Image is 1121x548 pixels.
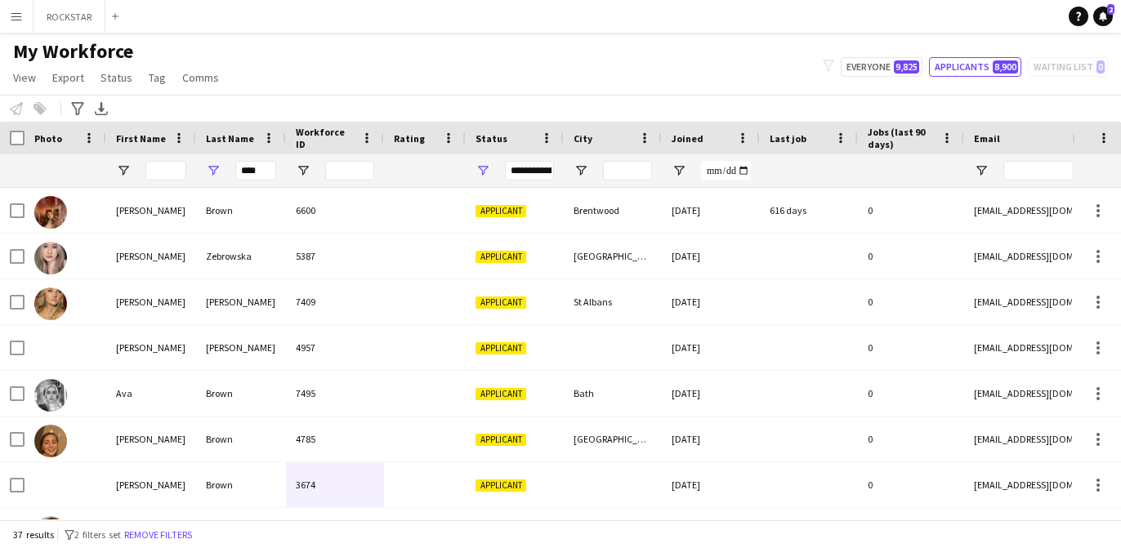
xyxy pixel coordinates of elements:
a: Comms [176,67,226,88]
div: 0 [858,279,964,324]
div: [PERSON_NAME] [106,234,196,278]
div: [PERSON_NAME] [196,325,286,370]
div: 0 [858,234,964,278]
input: Workforce ID Filter Input [325,161,374,180]
div: [DATE] [662,417,760,461]
div: Brentwood [564,188,662,233]
input: City Filter Input [603,161,652,180]
app-action-btn: Advanced filters [68,99,87,118]
div: 7409 [286,279,384,324]
div: 4957 [286,325,384,370]
div: St Albans [564,279,662,324]
button: Applicants8,900 [929,57,1021,77]
div: [DATE] [662,188,760,233]
div: 0 [858,417,964,461]
div: [PERSON_NAME] [106,417,196,461]
button: Open Filter Menu [476,163,490,178]
div: [PERSON_NAME] [106,279,196,324]
button: Open Filter Menu [206,163,221,178]
span: Applicant [476,342,526,354]
input: First Name Filter Input [145,161,186,180]
div: [DATE] [662,325,760,370]
div: 7495 [286,371,384,416]
div: [DATE] [662,234,760,278]
span: Rating [394,132,425,145]
div: [PERSON_NAME] [196,279,286,324]
div: 616 days [760,188,858,233]
span: Joined [672,132,703,145]
span: Applicant [476,296,526,309]
button: Remove filters [121,526,195,544]
input: Joined Filter Input [701,161,750,180]
span: Status [476,132,507,145]
div: Brown [196,371,286,416]
span: My Workforce [13,39,133,64]
span: Applicant [476,388,526,400]
div: Brown [196,417,286,461]
span: Export [52,70,84,85]
div: [PERSON_NAME] [106,188,196,233]
input: Last Name Filter Input [235,161,276,180]
button: Everyone9,825 [841,57,922,77]
div: Brown [196,462,286,507]
div: 5387 [286,234,384,278]
a: Export [46,67,91,88]
div: 0 [858,371,964,416]
div: [DATE] [662,462,760,507]
img: Aleksandra Zebrowska [34,242,67,274]
span: Applicant [476,251,526,263]
button: ROCKSTAR [33,1,105,33]
button: Open Filter Menu [116,163,131,178]
img: Ava Brown [34,379,67,412]
div: [PERSON_NAME] [106,462,196,507]
div: Bath [564,371,662,416]
button: Open Filter Menu [296,163,310,178]
span: City [574,132,592,145]
a: View [7,67,42,88]
div: 0 [858,188,964,233]
a: 2 [1093,7,1113,26]
span: Photo [34,132,62,145]
span: Last Name [206,132,254,145]
div: 4785 [286,417,384,461]
button: Open Filter Menu [672,163,686,178]
div: [GEOGRAPHIC_DATA] [564,417,662,461]
div: [DATE] [662,371,760,416]
span: 2 filters set [74,528,121,541]
span: Applicant [476,479,526,492]
span: 8,900 [993,60,1018,74]
div: [GEOGRAPHIC_DATA] [564,234,662,278]
span: Email [974,132,1000,145]
div: 0 [858,462,964,507]
app-action-btn: Export XLSX [92,99,111,118]
div: [DATE] [662,279,760,324]
span: View [13,70,36,85]
span: Applicant [476,434,526,446]
button: Open Filter Menu [574,163,588,178]
div: Ava [106,371,196,416]
div: 3674 [286,462,384,507]
span: 2 [1107,4,1114,15]
span: Last job [770,132,806,145]
span: First Name [116,132,166,145]
span: Workforce ID [296,126,355,150]
div: 6600 [286,188,384,233]
img: Aimee Brown [34,196,67,229]
span: Status [100,70,132,85]
span: Applicant [476,205,526,217]
div: Zebrowska [196,234,286,278]
span: Comms [182,70,219,85]
a: Status [94,67,139,88]
div: Brown [196,188,286,233]
img: Alexandra Pinnell-Brown [34,287,67,320]
span: 9,825 [894,60,919,74]
div: [PERSON_NAME] [106,325,196,370]
img: Beth Brown [34,425,67,457]
span: Tag [149,70,166,85]
a: Tag [142,67,172,88]
button: Open Filter Menu [974,163,989,178]
div: 0 [858,325,964,370]
span: Jobs (last 90 days) [868,126,935,150]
